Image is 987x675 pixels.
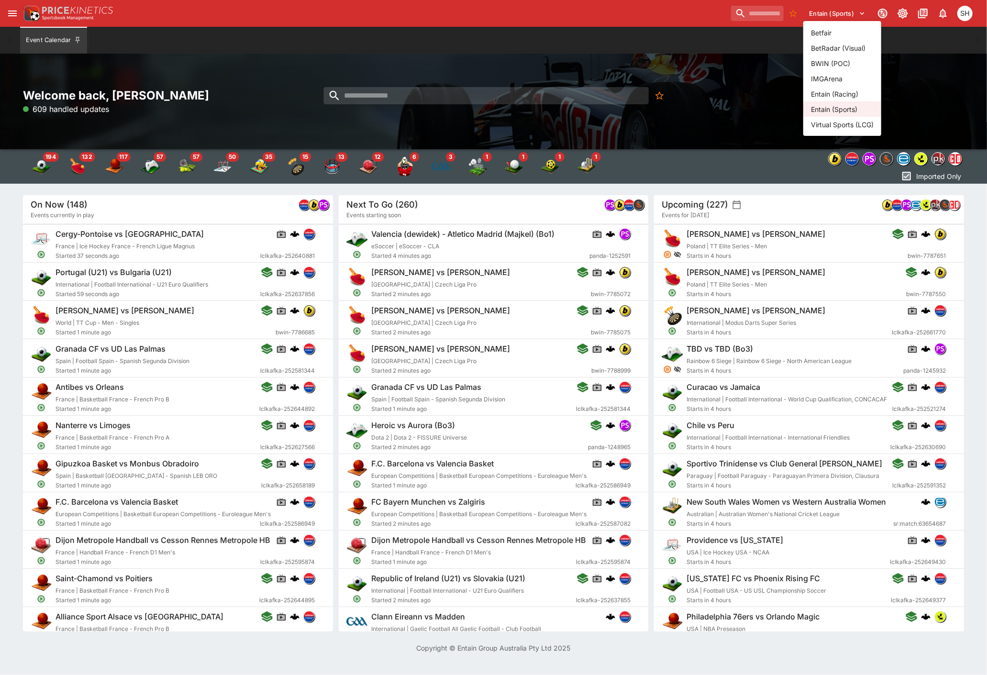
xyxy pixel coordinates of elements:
li: Entain (Sports) [803,101,881,117]
li: Betfair [803,25,881,40]
li: BWIN (POC) [803,55,881,71]
li: IMGArena [803,71,881,86]
li: BetRadar (Visual) [803,40,881,55]
li: Entain (Racing) [803,86,881,101]
li: Virtual Sports (LCG) [803,117,881,132]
